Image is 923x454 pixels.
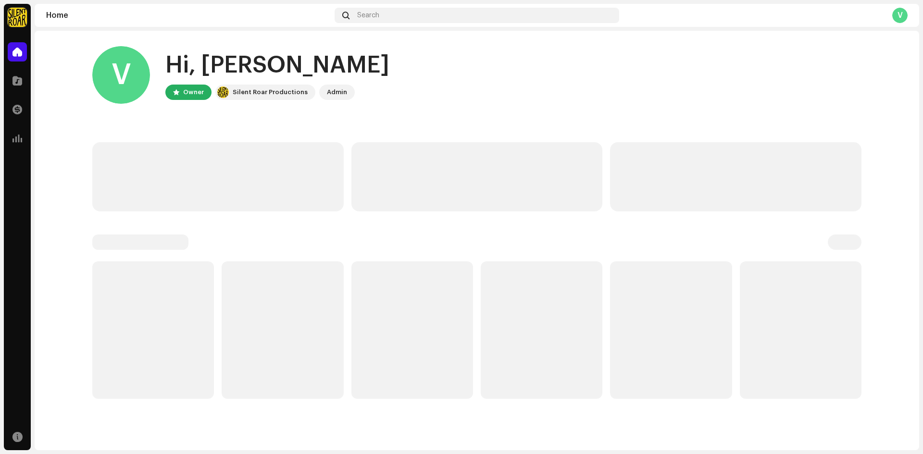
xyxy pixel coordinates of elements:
[183,86,204,98] div: Owner
[233,86,308,98] div: Silent Roar Productions
[327,86,347,98] div: Admin
[8,8,27,27] img: fcfd72e7-8859-4002-b0df-9a7058150634
[217,86,229,98] img: fcfd72e7-8859-4002-b0df-9a7058150634
[46,12,331,19] div: Home
[92,46,150,104] div: V
[892,8,908,23] div: V
[165,50,389,81] div: Hi, [PERSON_NAME]
[357,12,379,19] span: Search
